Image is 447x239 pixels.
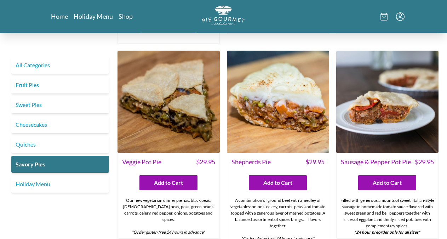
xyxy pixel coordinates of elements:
span: Add to Cart [263,178,292,187]
img: logo [202,6,245,25]
span: $ 29.95 [415,157,434,167]
span: Shepherds Pie [231,157,271,167]
a: Home [51,12,68,21]
span: Add to Cart [154,178,183,187]
img: Sausage & Pepper Pot Pie [336,51,439,153]
em: *Order gluten free 24 hours in advance* [132,229,205,235]
a: Sweet Pies [11,96,109,113]
img: Veggie Pot Pie [118,51,220,153]
button: Menu [396,12,405,21]
button: Add to Cart [358,175,416,190]
span: Veggie Pot Pie [122,157,161,167]
span: $ 29.95 [196,157,215,167]
button: Add to Cart [139,175,197,190]
a: All Categories [11,57,109,74]
a: Logo [202,6,245,27]
a: Holiday Menu [11,176,109,193]
a: Holiday Menu [74,12,113,21]
button: Add to Cart [249,175,307,190]
span: Sausage & Pepper Pot Pie [341,157,411,167]
a: Savory Pies [11,156,109,173]
span: $ 29.95 [305,157,325,167]
img: Shepherds Pie [227,51,329,153]
a: Shop [119,12,133,21]
span: Add to Cart [373,178,402,187]
div: Filled with generous amounts of sweet, Italian-Style sausage in homemade tomato sauce flavored wi... [337,194,438,238]
a: Fruit Pies [11,76,109,93]
a: Quiches [11,136,109,153]
strong: *24 hour preorder only for all sizes* [354,229,420,235]
a: Cheesecakes [11,116,109,133]
div: Our new vegetarian dinner pie has: black peas, [DEMOGRAPHIC_DATA] peas, peas, green beans, carrot... [118,194,219,238]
